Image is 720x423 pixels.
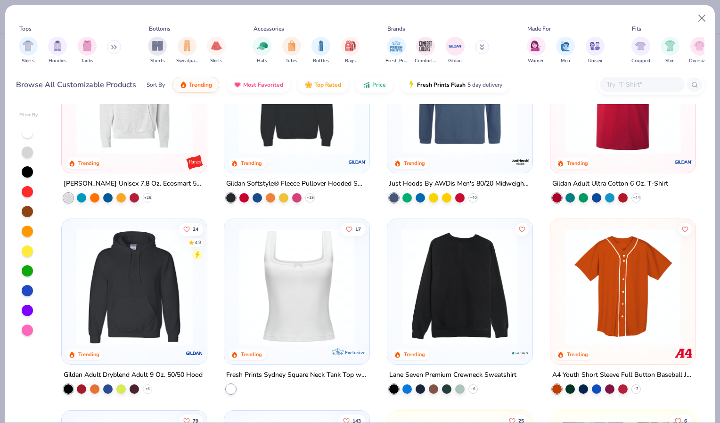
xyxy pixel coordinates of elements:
[311,37,330,65] button: filter button
[207,37,226,65] div: filter for Skirts
[631,37,650,65] div: filter for Cropped
[316,41,326,51] img: Bottles Image
[307,195,314,200] span: + 19
[185,152,204,171] img: Hanes logo
[356,227,361,232] span: 17
[446,37,465,65] button: filter button
[64,369,203,381] div: Gildan Adult Dryblend Adult 9 Oz. 50/50 Hood
[552,178,668,189] div: Gildan Adult Ultra Cotton 6 Oz. T-Shirt
[632,195,639,200] span: + 44
[589,41,600,51] img: Unisex Image
[586,37,605,65] div: filter for Unisex
[397,37,523,154] img: 0e6f4505-4d7a-442b-8017-050ac1dcf1e4
[345,350,365,356] span: Exclusive
[385,37,407,65] button: filter button
[527,37,546,65] button: filter button
[148,37,167,65] button: filter button
[19,24,32,33] div: Tops
[342,223,366,236] button: Like
[588,57,602,65] span: Unisex
[16,79,136,90] div: Browse All Customizable Products
[560,228,686,345] img: ced83267-f07f-47b9-86e5-d1a78be6f52a
[348,152,367,171] img: Gildan logo
[511,152,530,171] img: Just Hoods By AWDis logo
[243,81,283,89] span: Most Favorited
[515,223,529,236] button: Like
[674,152,693,171] img: Gildan logo
[176,37,198,65] div: filter for Sweatpants
[345,57,356,65] span: Bags
[286,57,297,65] span: Totes
[149,24,171,33] div: Bottoms
[82,41,92,51] img: Tanks Image
[179,223,203,236] button: Like
[172,77,219,93] button: Trending
[286,41,297,51] img: Totes Image
[305,81,312,89] img: TopRated.gif
[148,37,167,65] div: filter for Shorts
[693,9,711,27] button: Close
[527,24,551,33] div: Made For
[661,37,679,65] div: filter for Slim
[531,41,541,51] img: Women Image
[448,39,462,53] img: Gildan Image
[147,81,165,89] div: Sort By
[446,37,465,65] div: filter for Gildan
[19,112,38,119] div: Filter By
[207,37,226,65] button: filter button
[78,37,97,65] button: filter button
[22,57,34,65] span: Shirts
[556,37,575,65] div: filter for Men
[144,195,151,200] span: + 26
[689,37,710,65] div: filter for Oversized
[552,369,694,381] div: A4 Youth Short Sleeve Full Button Baseball Jersey
[313,57,329,65] span: Bottles
[257,41,268,51] img: Hats Image
[415,37,436,65] button: filter button
[52,41,63,51] img: Hoodies Image
[253,37,271,65] div: filter for Hats
[176,37,198,65] button: filter button
[353,418,361,423] span: 143
[389,178,531,189] div: Just Hoods By AWDis Men's 80/20 Midweight College Hooded Sweatshirt
[684,418,687,423] span: 6
[257,57,267,65] span: Hats
[418,39,433,53] img: Comfort Colors Image
[467,80,502,90] span: 5 day delivery
[193,227,198,232] span: 24
[180,81,187,89] img: trending.gif
[385,37,407,65] div: filter for Fresh Prints
[234,228,360,345] img: 38347b0a-c013-4da9-8435-963b962c47ba
[401,77,509,93] button: Fresh Prints Flash5 day delivery
[23,41,33,51] img: Shirts Image
[48,37,67,65] button: filter button
[511,344,530,363] img: Lane Seven logo
[150,57,165,65] span: Shorts
[665,41,675,51] img: Slim Image
[234,37,360,154] img: 1a07cc18-aee9-48c0-bcfb-936d85bd356b
[71,228,197,345] img: 0d20bbd1-2ec3-4b1f-a0cf-0f49d3b5fcb7
[197,228,323,345] img: 1310f9df-ba90-4f24-9bb0-edde08d34145
[397,228,523,345] img: a746d7a7-315d-4390-ab34-7b3889b8a3d1
[185,344,204,363] img: Gildan logo
[152,41,163,51] img: Shorts Image
[182,41,192,51] img: Sweatpants Image
[560,37,686,154] img: 3c1a081b-6ca8-4a00-a3b6-7ee979c43c2b
[674,344,693,363] img: A4 logo
[635,41,646,51] img: Cropped Image
[211,41,222,51] img: Skirts Image
[372,81,386,89] span: Price
[49,57,66,65] span: Hoodies
[518,418,524,423] span: 25
[145,386,150,392] span: + 6
[387,24,405,33] div: Brands
[556,37,575,65] button: filter button
[389,39,403,53] img: Fresh Prints Image
[631,57,650,65] span: Cropped
[298,77,348,93] button: Top Rated
[471,386,475,392] span: + 6
[605,79,678,90] input: Try "T-Shirt"
[694,41,705,51] img: Oversized Image
[665,57,675,65] span: Slim
[71,37,197,154] img: fe3aba7b-4693-4b3e-ab95-a32d4261720b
